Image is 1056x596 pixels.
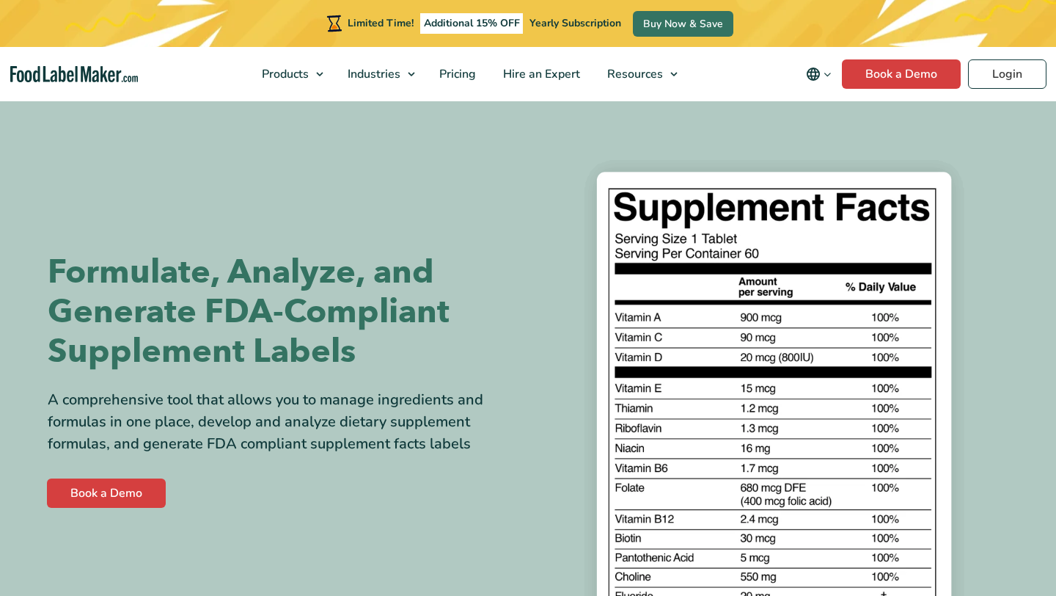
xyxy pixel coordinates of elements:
[968,59,1046,89] a: Login
[796,59,842,89] button: Change language
[48,389,517,455] div: A comprehensive tool that allows you to manage ingredients and formulas in one place, develop and...
[334,47,422,101] a: Industries
[842,59,961,89] a: Book a Demo
[426,47,486,101] a: Pricing
[348,16,414,30] span: Limited Time!
[420,13,524,34] span: Additional 15% OFF
[47,479,166,508] a: Book a Demo
[490,47,590,101] a: Hire an Expert
[343,66,402,82] span: Industries
[499,66,582,82] span: Hire an Expert
[10,66,138,83] a: Food Label Maker homepage
[249,47,331,101] a: Products
[603,66,664,82] span: Resources
[594,47,685,101] a: Resources
[48,252,517,371] h1: Formulate, Analyze, and Generate FDA-Compliant Supplement Labels
[633,11,733,37] a: Buy Now & Save
[257,66,310,82] span: Products
[529,16,621,30] span: Yearly Subscription
[435,66,477,82] span: Pricing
